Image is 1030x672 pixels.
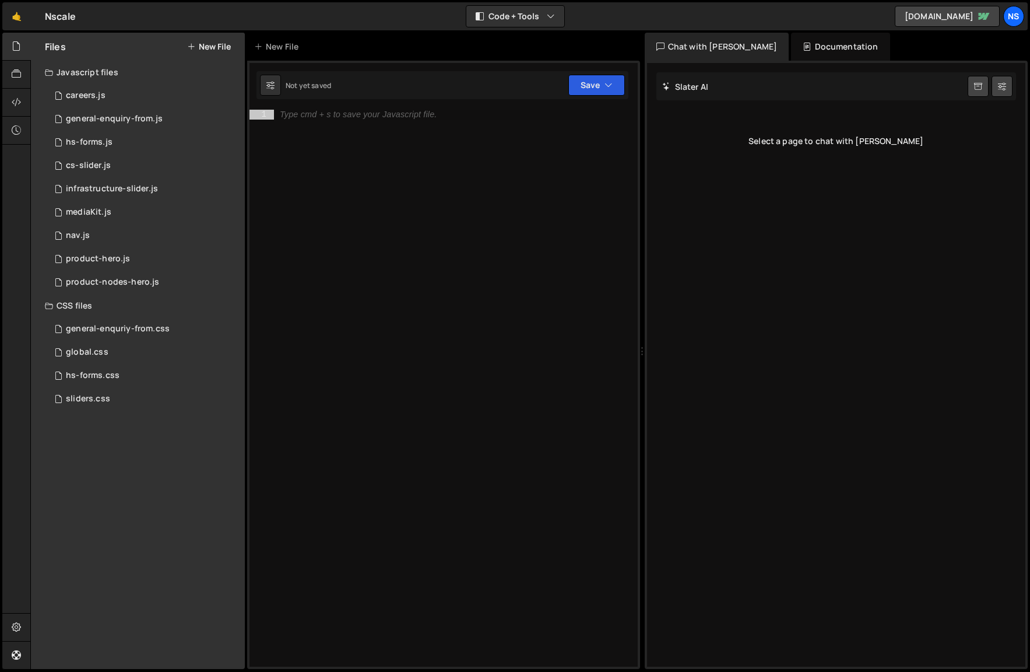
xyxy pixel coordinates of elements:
[45,317,245,341] div: 10788/43957.css
[66,184,158,194] div: infrastructure-slider.js
[66,324,170,334] div: general-enquriy-from.css
[254,41,303,52] div: New File
[66,90,106,101] div: careers.js
[286,80,331,90] div: Not yet saved
[45,9,76,23] div: Nscale
[662,81,709,92] h2: Slater AI
[45,177,245,201] div: 10788/35018.js
[66,277,159,288] div: product-nodes-hero.js
[31,61,245,84] div: Javascript files
[568,75,625,96] button: Save
[187,42,231,51] button: New File
[45,40,66,53] h2: Files
[45,271,245,294] div: 10788/32818.js
[656,118,1017,164] div: Select a page to chat with [PERSON_NAME]
[66,394,110,404] div: sliders.css
[31,294,245,317] div: CSS files
[45,107,245,131] div: 10788/43956.js
[45,341,245,364] div: 10788/24853.css
[1003,6,1024,27] a: Ns
[280,110,437,119] div: Type cmd + s to save your Javascript file.
[66,114,163,124] div: general-enquiry-from.js
[45,131,245,154] div: 10788/43275.js
[645,33,789,61] div: Chat with [PERSON_NAME]
[249,110,274,120] div: 1
[66,207,111,218] div: mediaKit.js
[66,254,130,264] div: product-hero.js
[45,84,245,107] div: 10788/24852.js
[66,347,108,358] div: global.css
[2,2,31,30] a: 🤙
[45,154,245,177] div: 10788/25032.js
[791,33,890,61] div: Documentation
[66,160,111,171] div: cs-slider.js
[45,387,245,411] div: 10788/27036.css
[66,230,90,241] div: nav.js
[66,370,119,381] div: hs-forms.css
[895,6,1000,27] a: [DOMAIN_NAME]
[45,247,245,271] div: 10788/25791.js
[45,224,245,247] div: 10788/37835.js
[45,364,245,387] div: 10788/43278.css
[466,6,564,27] button: Code + Tools
[66,137,113,148] div: hs-forms.js
[45,201,245,224] div: 10788/24854.js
